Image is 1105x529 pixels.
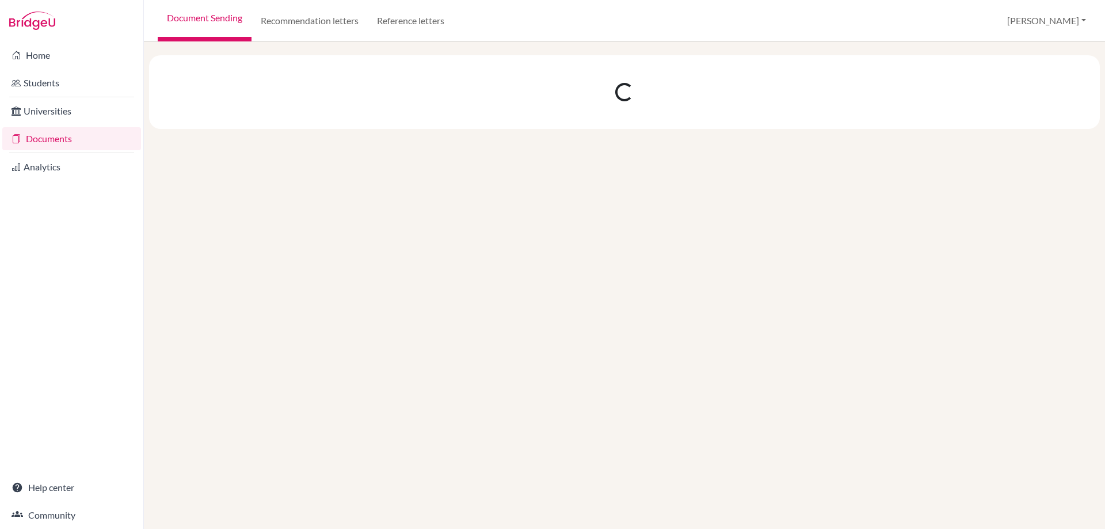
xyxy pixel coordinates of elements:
[1002,10,1091,32] button: [PERSON_NAME]
[2,44,141,67] a: Home
[9,12,55,30] img: Bridge-U
[2,127,141,150] a: Documents
[2,504,141,527] a: Community
[2,476,141,499] a: Help center
[2,71,141,94] a: Students
[2,155,141,178] a: Analytics
[2,100,141,123] a: Universities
